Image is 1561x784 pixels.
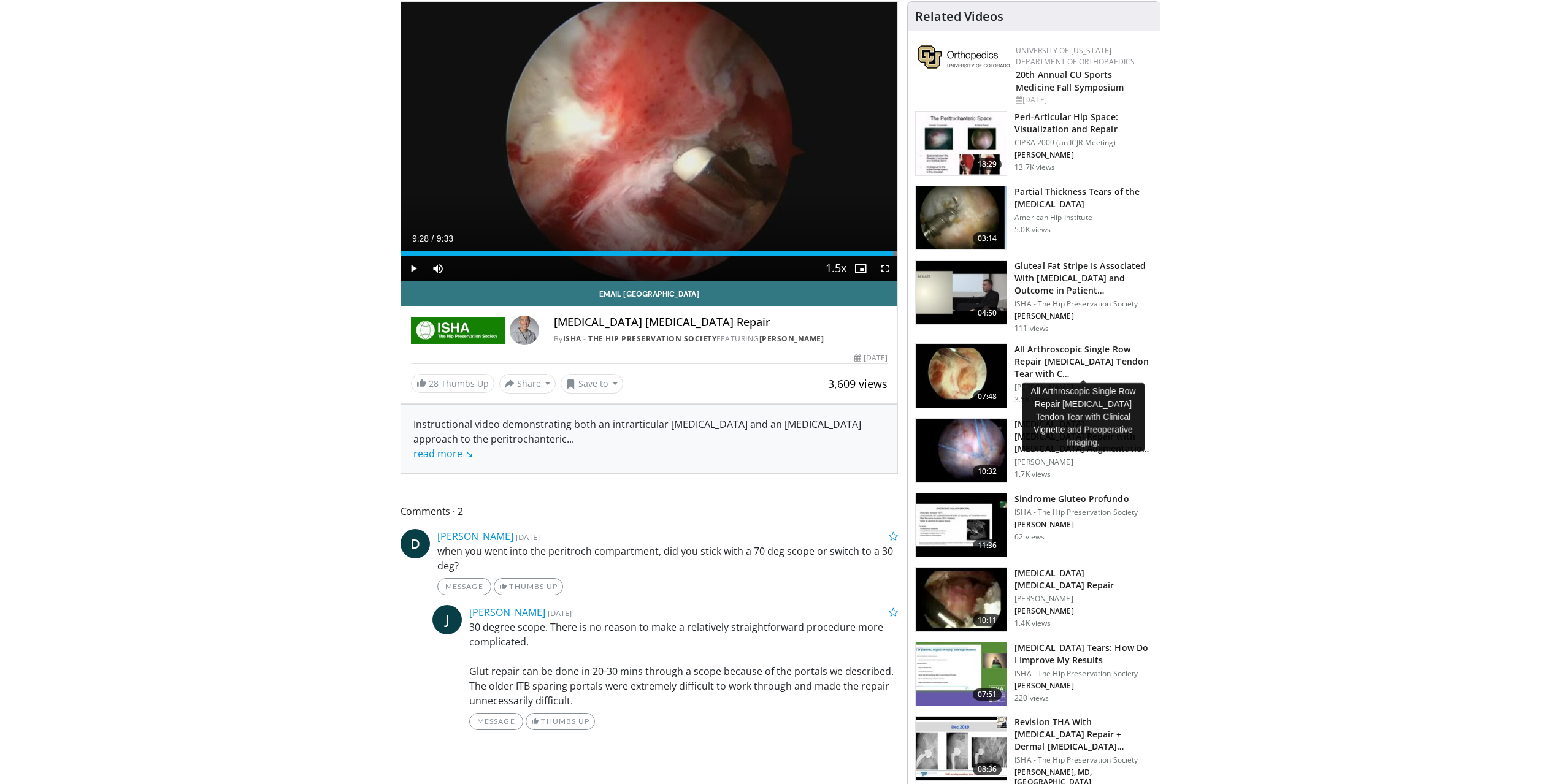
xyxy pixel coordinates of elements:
[1014,606,1153,616] p: [PERSON_NAME]
[916,261,1007,324] img: 9dfe4998-58bd-402a-8cd2-c86d7496afdb.150x105_q85_crop-smart_upscale.jpg
[973,158,1002,170] span: 18:29
[1014,343,1153,380] h3: All Arthroscopic Single Row Repair [MEDICAL_DATA] Tendon Tear with C…
[1022,383,1145,451] div: All Arthroscopic Single Row Repair [MEDICAL_DATA] Tendon Tear with Clinical Vignette and Preopera...
[426,256,450,281] button: Mute
[1014,642,1153,666] h3: [MEDICAL_DATA] Tears: How Do I Improve My Results
[824,256,848,281] button: Playback Rate
[429,378,439,389] span: 28
[854,352,888,363] div: [DATE]
[1014,418,1153,455] h3: [MEDICAL_DATA] [MEDICAL_DATA] Repair with [MEDICAL_DATA] Augmentation Using A…
[916,186,1007,250] img: domb_1.png.150x105_q85_crop-smart_upscale.jpg
[1014,299,1153,309] p: ISHA - The Hip Preservation Society
[469,606,545,619] a: [PERSON_NAME]
[1014,716,1153,753] h3: Revision THA With [MEDICAL_DATA] Repair + Dermal [MEDICAL_DATA] Augmentat…
[1016,45,1135,67] a: University of [US_STATE] Department of Orthopaedics
[1016,94,1150,105] div: [DATE]
[411,316,505,345] img: ISHA - The Hip Preservation Society
[437,234,453,243] span: 9:33
[1014,669,1153,679] p: ISHA - The Hip Preservation Society
[1014,493,1138,505] h3: Sindrome Gluteo Profundo
[412,234,429,243] span: 9:28
[1014,520,1138,530] p: [PERSON_NAME]
[916,344,1007,408] img: 1b4450a3-0eb5-435b-9192-143202168984.150x105_q85_crop-smart_upscale.jpg
[973,232,1002,245] span: 03:14
[561,374,623,394] button: Save to
[1014,618,1051,628] p: 1.4K views
[413,417,886,461] div: Instructional video demonstrating both an intrarticular [MEDICAL_DATA] and an [MEDICAL_DATA] appr...
[401,251,898,256] div: Progress Bar
[413,447,473,460] a: read more ↘
[915,111,1153,176] a: 18:29 Peri-Articular Hip Space: Visualization and Repair CIPKA 2009 (an ICJR Meeting) [PERSON_NAM...
[916,493,1007,557] img: b9fa5491-db0a-428e-81ea-34c8c379adbe.150x105_q85_crop-smart_upscale.jpg
[915,642,1153,707] a: 07:51 [MEDICAL_DATA] Tears: How Do I Improve My Results ISHA - The Hip Preservation Society [PERS...
[432,234,434,243] span: /
[973,390,1002,403] span: 07:48
[916,642,1007,706] img: cd37213d-6dcc-48e0-9a77-373adb970037.150x105_q85_crop-smart_upscale.jpg
[437,578,491,595] a: Message
[916,717,1007,780] img: 4d600784-6502-425b-94ad-e481377be10d.150x105_q85_crop-smart_upscale.jpg
[413,432,574,460] span: ...
[554,333,888,344] div: By FEATURING
[1014,162,1055,172] p: 13.7K views
[1014,693,1049,703] p: 220 views
[1014,382,1153,392] p: [PERSON_NAME]
[437,530,513,543] a: [PERSON_NAME]
[915,186,1153,251] a: 03:14 Partial Thickness Tears of the [MEDICAL_DATA] American Hip Institute 5.0K views
[554,316,888,329] h4: [MEDICAL_DATA] [MEDICAL_DATA] Repair
[411,374,494,393] a: 28 Thumbs Up
[973,614,1002,626] span: 10:11
[1014,567,1153,592] h3: [MEDICAL_DATA] [MEDICAL_DATA] Repair
[973,688,1002,701] span: 07:51
[1014,470,1051,479] p: 1.7K views
[759,333,824,344] a: [PERSON_NAME]
[873,256,897,281] button: Fullscreen
[828,376,888,391] span: 3,609 views
[563,333,717,344] a: ISHA - The Hip Preservation Society
[973,465,1002,478] span: 10:32
[437,544,899,573] p: when you went into the peritroch compartment, did you stick with a 70 deg scope or switch to a 30...
[1014,138,1153,148] p: CIPKA 2009 (an ICJR Meeting)
[915,343,1153,408] a: 07:48 All Arthroscopic Single Row Repair [MEDICAL_DATA] Tendon Tear with C… [PERSON_NAME] 3.5K views
[916,112,1007,175] img: NAPA_PTSD_2009_100008850_2.jpg.150x105_q85_crop-smart_upscale.jpg
[916,419,1007,482] img: ceb9a05b-e3f7-4735-bcd3-d973a16c46f7.150x105_q85_crop-smart_upscale.jpg
[1014,213,1153,223] p: American Hip Institute
[516,531,540,542] small: [DATE]
[401,256,426,281] button: Play
[1014,150,1153,160] p: [PERSON_NAME]
[1014,681,1153,691] p: [PERSON_NAME]
[1014,457,1153,467] p: [PERSON_NAME]
[1014,111,1153,135] h3: Peri-Articular Hip Space: Visualization and Repair
[1014,532,1045,542] p: 62 views
[548,607,572,618] small: [DATE]
[915,418,1153,483] a: 10:32 [MEDICAL_DATA] [MEDICAL_DATA] Repair with [MEDICAL_DATA] Augmentation Using A… [PERSON_NAME...
[499,374,556,394] button: Share
[915,493,1153,558] a: 11:36 Sindrome Gluteo Profundo ISHA - The Hip Preservation Society [PERSON_NAME] 62 views
[1014,311,1153,321] p: [PERSON_NAME]
[973,539,1002,552] span: 11:36
[469,713,523,730] a: Message
[973,763,1002,775] span: 08:36
[915,260,1153,333] a: 04:50 Gluteal Fat Stripe Is Associated With [MEDICAL_DATA] and Outcome in Patient… ISHA - The Hip...
[1014,508,1138,517] p: ISHA - The Hip Preservation Society
[432,605,462,634] a: J
[401,2,898,281] video-js: Video Player
[1016,69,1124,93] a: 20th Annual CU Sports Medicine Fall Symposium
[1014,755,1153,765] p: ISHA - The Hip Preservation Society
[915,9,1003,24] h4: Related Videos
[915,567,1153,632] a: 10:11 [MEDICAL_DATA] [MEDICAL_DATA] Repair [PERSON_NAME] [PERSON_NAME] 1.4K views
[526,713,595,730] a: Thumbs Up
[1014,260,1153,297] h3: Gluteal Fat Stripe Is Associated With [MEDICAL_DATA] and Outcome in Patient…
[401,503,899,519] span: Comments 2
[401,529,430,558] a: D
[510,316,539,345] img: Avatar
[494,578,563,595] a: Thumbs Up
[1014,225,1051,235] p: 5.0K views
[848,256,873,281] button: Enable picture-in-picture mode
[1014,594,1153,604] p: [PERSON_NAME]
[469,620,899,708] p: 30 degree scope. There is no reason to make a relatively straightforward procedure more complicat...
[918,45,1010,69] img: 355603a8-37da-49b6-856f-e00d7e9307d3.png.150x105_q85_autocrop_double_scale_upscale_version-0.2.png
[973,307,1002,319] span: 04:50
[1014,324,1049,333] p: 111 views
